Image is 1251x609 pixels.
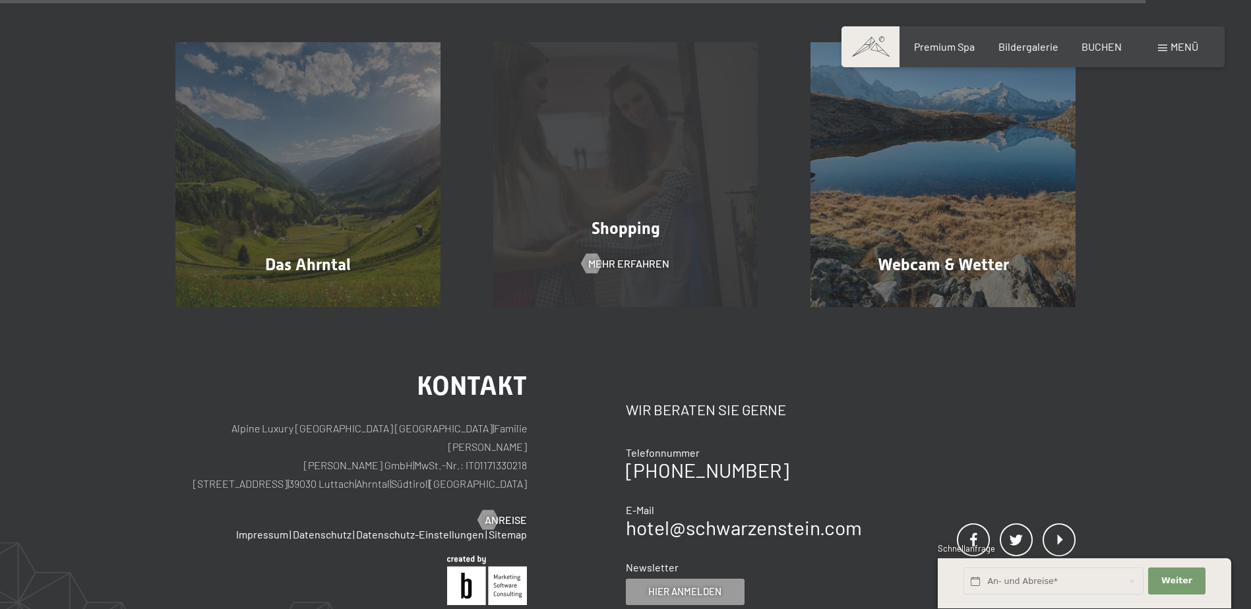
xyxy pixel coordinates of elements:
span: Anreise [485,513,527,527]
a: Die Sehenswürdigkeiten im Ahrntal in Südtirol entdecken – hier! Shopping Mehr erfahren [467,42,785,307]
span: | [353,528,355,540]
img: Brandnamic GmbH | Leading Hospitality Solutions [447,556,527,605]
span: E-Mail [626,504,654,516]
a: Datenschutz [293,528,351,540]
span: Weiter [1161,575,1192,587]
a: hotel@schwarzenstein.com [626,515,862,539]
a: Bildergalerie [998,40,1058,53]
button: Weiter [1148,568,1205,595]
span: Telefonnummer [626,446,700,459]
a: Datenschutz-Einstellungen [356,528,484,540]
span: Schnellanfrage [938,543,995,554]
a: [PHONE_NUMBER] [626,458,789,482]
span: Shopping [592,219,660,238]
a: Die Sehenswürdigkeiten im Ahrntal in Südtirol entdecken – hier! Webcam & Wetter [784,42,1102,307]
span: Das Ahrntal [265,255,351,274]
span: | [355,477,356,490]
span: | [428,477,429,490]
span: | [485,528,487,540]
span: | [390,477,391,490]
span: Wir beraten Sie gerne [626,401,786,418]
span: Kontakt [417,370,527,401]
span: | [493,422,494,434]
a: Anreise [478,513,527,527]
span: | [288,477,289,490]
span: Newsletter [626,561,679,573]
a: Impressum [236,528,288,540]
span: Hier anmelden [648,585,721,598]
span: | [413,459,414,471]
span: Webcam & Wetter [878,255,1009,274]
p: Alpine Luxury [GEOGRAPHIC_DATA] [GEOGRAPHIC_DATA] Familie [PERSON_NAME] [PERSON_NAME] GmbH MwSt.-... [175,419,527,493]
a: Die Sehenswürdigkeiten im Ahrntal in Südtirol entdecken – hier! Das Ahrntal [149,42,467,307]
a: Premium Spa [914,40,975,53]
span: Menü [1171,40,1198,53]
a: BUCHEN [1082,40,1122,53]
a: Sitemap [489,528,527,540]
span: | [290,528,291,540]
span: Mehr erfahren [588,256,669,271]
